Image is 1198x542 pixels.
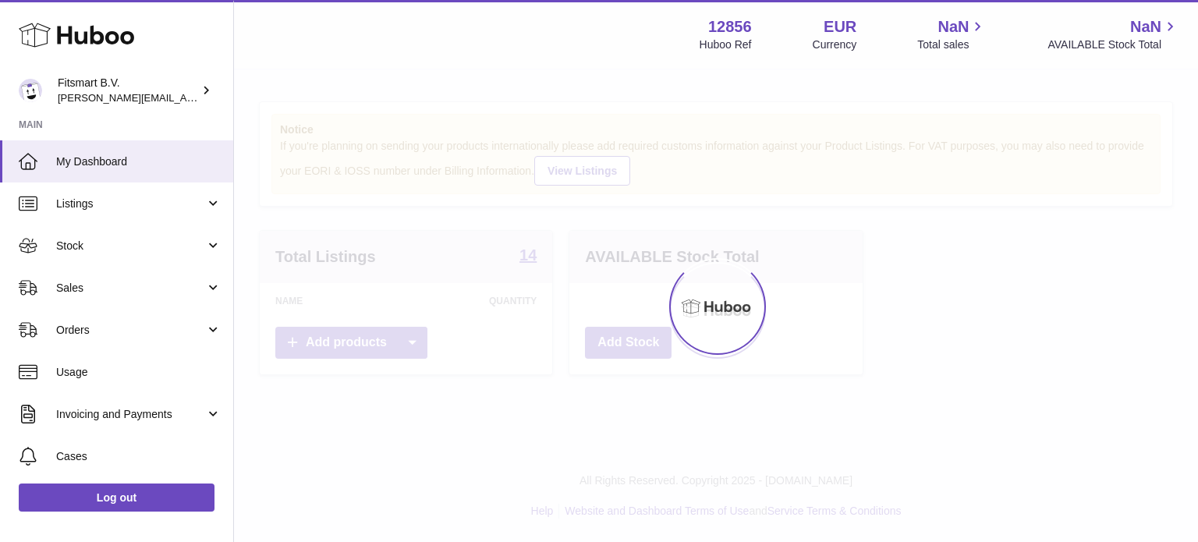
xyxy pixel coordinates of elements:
span: [PERSON_NAME][EMAIL_ADDRESS][DOMAIN_NAME] [58,91,313,104]
div: Currency [813,37,857,52]
span: Stock [56,239,205,253]
span: Listings [56,197,205,211]
a: Log out [19,484,214,512]
span: NaN [937,16,969,37]
a: NaN AVAILABLE Stock Total [1047,16,1179,52]
div: Fitsmart B.V. [58,76,198,105]
span: Cases [56,449,222,464]
span: NaN [1130,16,1161,37]
img: jonathan@leaderoo.com [19,79,42,102]
div: Huboo Ref [700,37,752,52]
strong: 12856 [708,16,752,37]
a: NaN Total sales [917,16,987,52]
span: Orders [56,323,205,338]
span: Sales [56,281,205,296]
span: Usage [56,365,222,380]
span: Total sales [917,37,987,52]
span: AVAILABLE Stock Total [1047,37,1179,52]
span: Invoicing and Payments [56,407,205,422]
strong: EUR [824,16,856,37]
span: My Dashboard [56,154,222,169]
